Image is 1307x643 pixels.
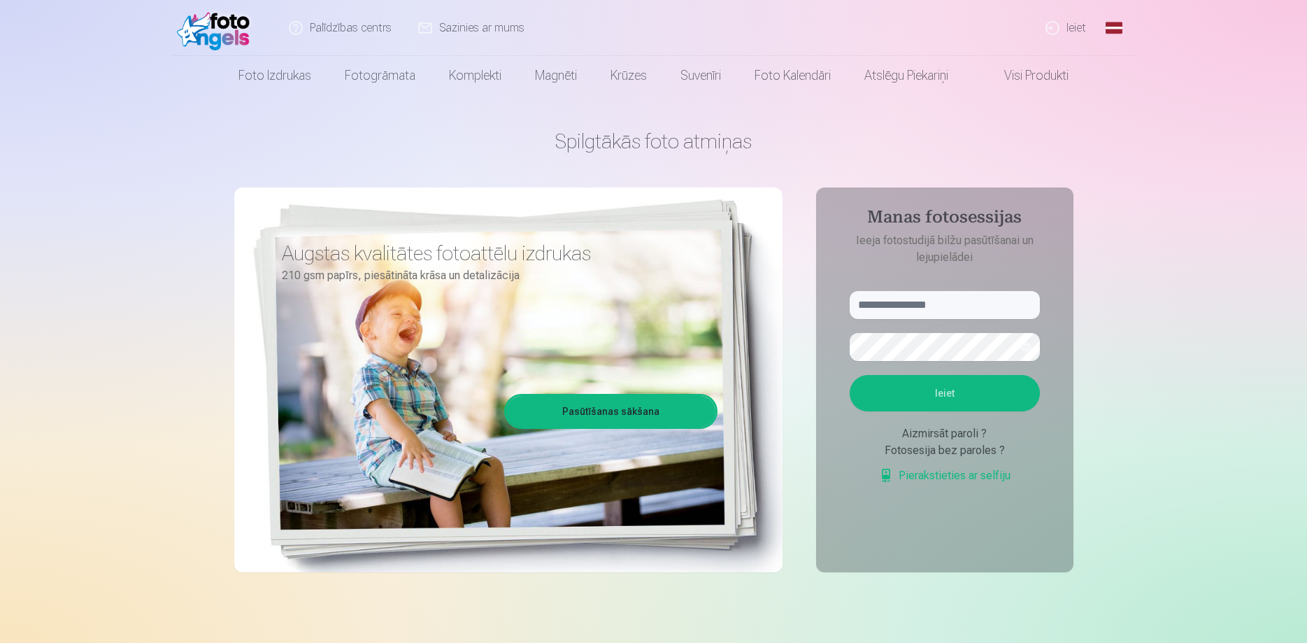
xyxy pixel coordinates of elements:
a: Pasūtīšanas sākšana [506,396,715,427]
a: Fotogrāmata [328,56,432,95]
a: Magnēti [518,56,594,95]
h4: Manas fotosessijas [836,207,1054,232]
a: Krūzes [594,56,664,95]
a: Komplekti [432,56,518,95]
button: Ieiet [850,375,1040,411]
a: Pierakstieties ar selfiju [879,467,1010,484]
a: Suvenīri [664,56,738,95]
h3: Augstas kvalitātes fotoattēlu izdrukas [282,241,707,266]
img: /fa1 [177,6,257,50]
a: Foto izdrukas [222,56,328,95]
p: 210 gsm papīrs, piesātināta krāsa un detalizācija [282,266,707,285]
a: Foto kalendāri [738,56,848,95]
a: Visi produkti [965,56,1085,95]
a: Atslēgu piekariņi [848,56,965,95]
div: Fotosesija bez paroles ? [850,442,1040,459]
h1: Spilgtākās foto atmiņas [234,129,1073,154]
p: Ieeja fotostudijā bilžu pasūtīšanai un lejupielādei [836,232,1054,266]
div: Aizmirsāt paroli ? [850,425,1040,442]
